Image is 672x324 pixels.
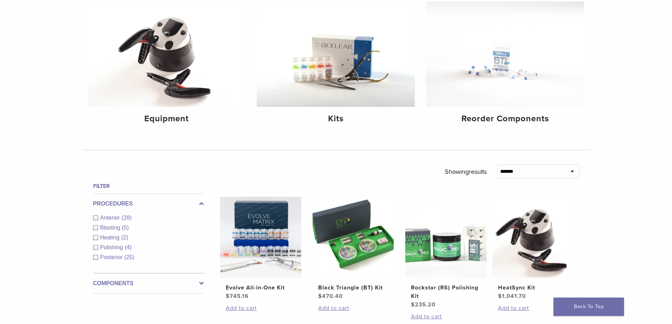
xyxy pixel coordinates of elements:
h4: Filter [93,182,204,190]
a: Add to cart: “Black Triangle (BT) Kit” [318,304,388,312]
img: Equipment [88,1,246,107]
h2: Evolve All-in-One Kit [226,283,296,292]
h2: HeatSync Kit [498,283,568,292]
span: Blasting [100,225,122,231]
img: Evolve All-in-One Kit [220,197,301,278]
span: Polishing [100,244,125,250]
h4: Kits [262,112,409,125]
label: Procedures [93,200,204,208]
a: Rockstar (RS) Polishing KitRockstar (RS) Polishing Kit $235.20 [405,197,487,309]
p: Showing results [445,164,487,179]
span: (4) [125,244,132,250]
img: Rockstar (RS) Polishing Kit [405,197,486,278]
img: HeatSync Kit [492,197,574,278]
a: Black Triangle (BT) KitBlack Triangle (BT) Kit $470.40 [312,197,394,300]
span: Posterior [100,254,125,260]
a: Add to cart: “Evolve All-in-One Kit” [226,304,296,312]
a: Add to cart: “HeatSync Kit” [498,304,568,312]
span: $ [411,301,415,308]
span: $ [318,293,322,300]
span: (28) [122,215,132,221]
h4: Reorder Components [432,112,579,125]
label: Components [93,279,204,288]
bdi: 235.20 [411,301,436,308]
a: HeatSync KitHeatSync Kit $1,041.70 [492,197,574,300]
span: (25) [125,254,134,260]
h2: Black Triangle (BT) Kit [318,283,388,292]
span: (2) [121,234,128,240]
bdi: 1,041.70 [498,293,526,300]
a: Back To Top [553,298,624,316]
img: Kits [257,1,415,107]
h2: Rockstar (RS) Polishing Kit [411,283,481,300]
a: Add to cart: “Rockstar (RS) Polishing Kit” [411,312,481,321]
a: Reorder Components [426,1,584,130]
span: Anterior [100,215,122,221]
span: $ [226,293,230,300]
img: Reorder Components [426,1,584,107]
a: Evolve All-in-One KitEvolve All-in-One Kit $745.16 [220,197,302,300]
a: Equipment [88,1,246,130]
a: Kits [257,1,415,130]
h4: Equipment [93,112,240,125]
img: Black Triangle (BT) Kit [313,197,394,278]
span: $ [498,293,502,300]
bdi: 745.16 [226,293,249,300]
span: Heating [100,234,121,240]
bdi: 470.40 [318,293,343,300]
span: (5) [122,225,129,231]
